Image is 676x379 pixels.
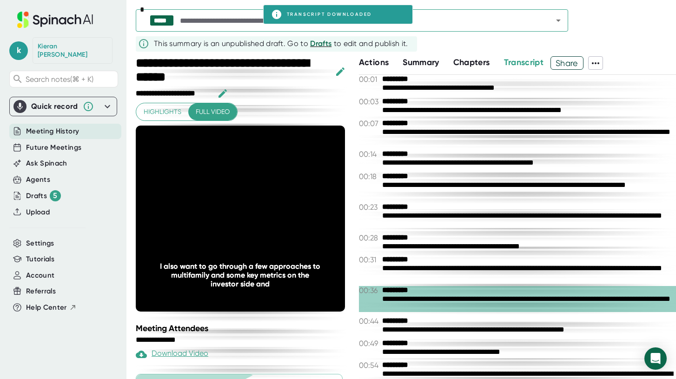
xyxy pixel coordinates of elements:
[154,38,408,49] div: This summary is an unpublished draft. Go to to edit and publish it.
[38,42,107,59] div: Kieran Donohue
[359,233,380,242] span: 00:28
[9,41,28,60] span: k
[136,103,189,120] button: Highlights
[359,203,380,212] span: 00:23
[403,57,439,67] span: Summary
[50,190,61,201] div: 5
[359,97,380,106] span: 00:03
[359,75,380,84] span: 00:01
[26,158,67,169] button: Ask Spinach
[31,102,78,111] div: Quick record
[359,361,380,370] span: 00:54
[26,142,81,153] button: Future Meetings
[359,150,380,159] span: 00:14
[188,103,237,120] button: Full video
[26,302,77,313] button: Help Center
[26,190,61,201] button: Drafts 5
[26,190,61,201] div: Drafts
[403,56,439,69] button: Summary
[504,57,544,67] span: Transcript
[551,55,583,71] span: Share
[136,349,208,360] div: Download Video
[504,56,544,69] button: Transcript
[552,14,565,27] button: Open
[453,56,490,69] button: Chapters
[26,270,54,281] button: Account
[26,302,67,313] span: Help Center
[26,126,79,137] button: Meeting History
[196,106,230,118] span: Full video
[359,119,380,128] span: 00:07
[13,97,113,116] div: Quick record
[359,255,380,264] span: 00:31
[26,254,54,265] button: Tutorials
[26,238,54,249] button: Settings
[310,39,331,48] span: Drafts
[550,56,583,70] button: Share
[157,262,324,288] div: I also want to go through a few approaches to multifamily and some key metrics on the investor si...
[26,75,93,84] span: Search notes (⌘ + K)
[144,106,181,118] span: Highlights
[359,56,389,69] button: Actions
[359,286,380,295] span: 00:36
[26,207,50,218] button: Upload
[359,172,380,181] span: 00:18
[453,57,490,67] span: Chapters
[26,286,56,297] button: Referrals
[359,339,380,348] span: 00:49
[136,323,347,333] div: Meeting Attendees
[359,57,389,67] span: Actions
[310,38,331,49] button: Drafts
[644,347,667,370] div: Open Intercom Messenger
[359,317,380,326] span: 00:44
[26,174,50,185] button: Agents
